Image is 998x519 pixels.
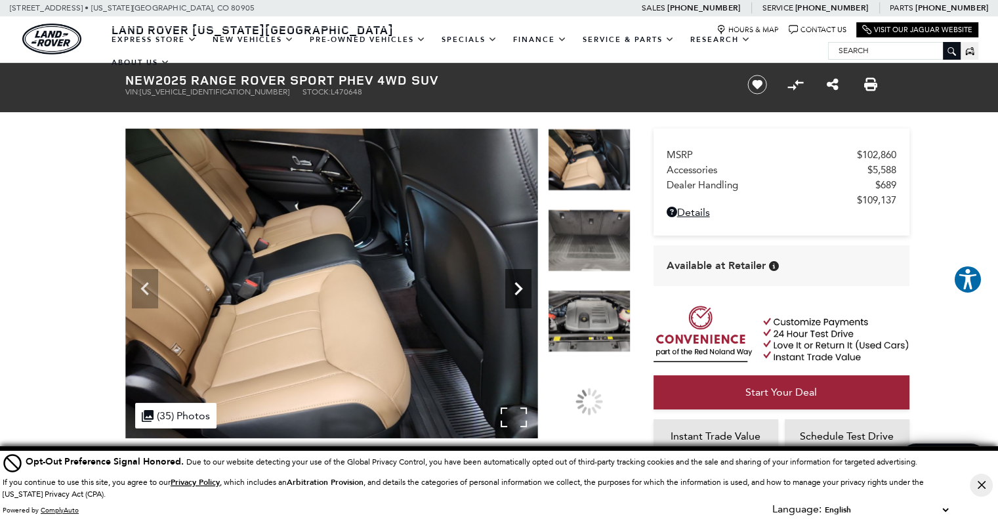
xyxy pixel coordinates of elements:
[898,444,988,480] a: Chat Live
[287,477,364,488] strong: Arbitration Provision
[104,22,402,37] a: Land Rover [US_STATE][GEOGRAPHIC_DATA]
[548,209,631,272] img: New 2025 Giola Green Land Rover PHEV image 30
[112,22,394,37] span: Land Rover [US_STATE][GEOGRAPHIC_DATA]
[769,261,779,271] div: Vehicle is in stock and ready for immediate delivery. Due to demand, availability is subject to c...
[864,77,877,93] a: Print this New 2025 Range Rover Sport PHEV 4WD SUV
[3,507,79,514] div: Powered by
[104,28,205,51] a: EXPRESS STORE
[667,164,896,176] a: Accessories $5,588
[667,149,857,161] span: MSRP
[104,28,828,74] nav: Main Navigation
[867,164,896,176] span: $5,588
[132,269,158,308] div: Previous
[743,74,772,95] button: Save vehicle
[827,77,839,93] a: Share this New 2025 Range Rover Sport PHEV 4WD SUV
[22,24,81,54] img: Land Rover
[745,386,817,398] span: Start Your Deal
[575,28,682,51] a: Service & Parts
[135,403,217,428] div: (35) Photos
[171,477,220,488] u: Privacy Policy
[548,290,631,352] img: New 2025 Giola Green Land Rover PHEV image 31
[857,194,896,206] span: $109,137
[821,503,951,516] select: Language Select
[26,455,186,468] span: Opt-Out Preference Signal Honored .
[642,3,665,12] span: Sales
[667,179,896,191] a: Dealer Handling $689
[505,269,531,308] div: Next
[10,3,255,12] a: [STREET_ADDRESS] • [US_STATE][GEOGRAPHIC_DATA], CO 80905
[302,87,331,96] span: Stock:
[41,506,79,514] a: ComplyAuto
[434,28,505,51] a: Specials
[800,430,894,442] span: Schedule Test Drive
[862,25,972,35] a: Visit Our Jaguar Website
[667,206,896,218] a: Details
[682,28,759,51] a: Research
[125,129,538,438] img: New 2025 Giola Green Land Rover PHEV image 29
[125,73,726,87] h1: 2025 Range Rover Sport PHEV 4WD SUV
[26,455,917,468] div: Due to our website detecting your use of the Global Privacy Control, you have been automatically ...
[970,474,993,497] button: Close Button
[505,28,575,51] a: Finance
[667,194,896,206] a: $109,137
[654,375,909,409] a: Start Your Deal
[205,28,302,51] a: New Vehicles
[3,478,924,499] p: If you continue to use this site, you agree to our , which includes an , and details the categori...
[667,179,875,191] span: Dealer Handling
[671,430,760,442] span: Instant Trade Value
[548,129,631,191] img: New 2025 Giola Green Land Rover PHEV image 29
[667,259,766,273] span: Available at Retailer
[717,25,779,35] a: Hours & Map
[667,164,867,176] span: Accessories
[125,87,140,96] span: VIN:
[829,43,960,58] input: Search
[654,419,778,453] a: Instant Trade Value
[915,3,988,13] a: [PHONE_NUMBER]
[331,87,362,96] span: L470648
[22,24,81,54] a: land-rover
[667,3,740,13] a: [PHONE_NUMBER]
[762,3,793,12] span: Service
[953,265,982,294] button: Explore your accessibility options
[302,28,434,51] a: Pre-Owned Vehicles
[772,504,821,514] div: Language:
[785,419,909,453] a: Schedule Test Drive
[667,149,896,161] a: MSRP $102,860
[140,87,289,96] span: [US_VEHICLE_IDENTIFICATION_NUMBER]
[795,3,868,13] a: [PHONE_NUMBER]
[125,71,156,89] strong: New
[857,149,896,161] span: $102,860
[953,265,982,297] aside: Accessibility Help Desk
[789,25,846,35] a: Contact Us
[890,3,913,12] span: Parts
[875,179,896,191] span: $689
[104,51,178,74] a: About Us
[785,75,805,94] button: Compare Vehicle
